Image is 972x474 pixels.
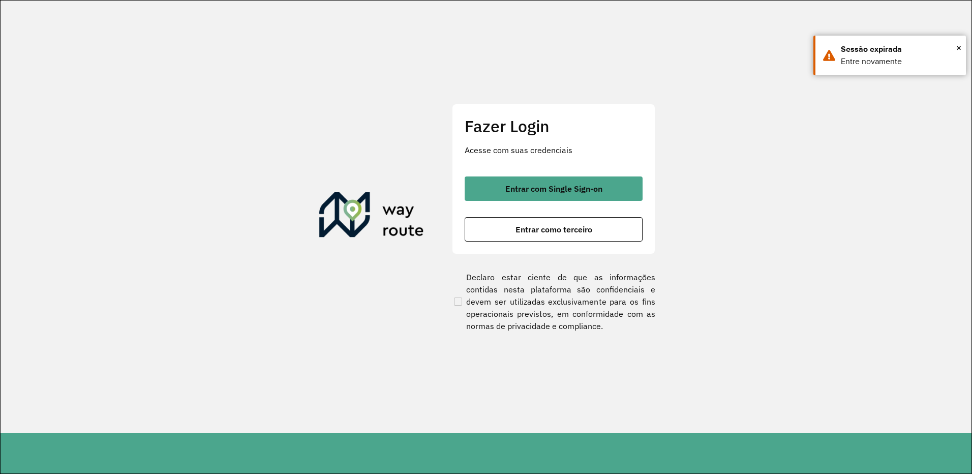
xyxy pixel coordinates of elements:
button: button [465,217,643,242]
button: button [465,176,643,201]
p: Acesse com suas credenciais [465,144,643,156]
img: Roteirizador AmbevTech [319,192,424,241]
span: × [956,40,961,55]
span: Entrar como terceiro [515,225,592,233]
h2: Fazer Login [465,116,643,136]
div: Entre novamente [841,55,958,68]
div: Sessão expirada [841,43,958,55]
label: Declaro estar ciente de que as informações contidas nesta plataforma são confidenciais e devem se... [452,271,655,332]
button: Close [956,40,961,55]
span: Entrar com Single Sign-on [505,185,602,193]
